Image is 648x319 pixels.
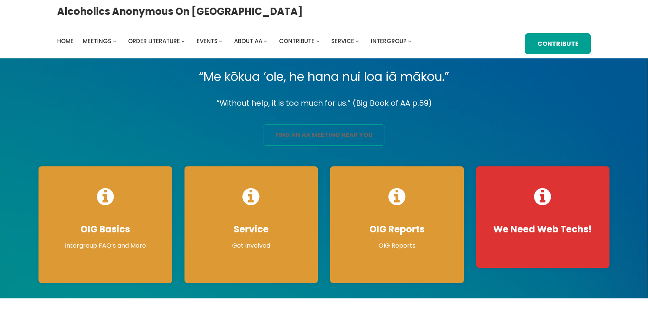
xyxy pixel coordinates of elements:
h4: OIG Reports [338,224,456,235]
a: Home [57,36,74,47]
button: Contribute submenu [316,39,319,43]
span: Events [197,37,218,45]
button: Intergroup submenu [408,39,411,43]
a: Meetings [83,36,111,47]
span: Intergroup [371,37,407,45]
span: Service [331,37,354,45]
span: Order Literature [128,37,180,45]
h4: We Need Web Techs! [484,224,602,235]
button: Order Literature submenu [181,39,185,43]
button: Service submenu [356,39,359,43]
p: Intergroup FAQ’s and More [46,241,165,250]
h4: Service [192,224,311,235]
a: About AA [234,36,262,47]
p: Get Involved [192,241,311,250]
a: Intergroup [371,36,407,47]
span: About AA [234,37,262,45]
button: About AA submenu [264,39,267,43]
span: Meetings [83,37,111,45]
nav: Intergroup [57,36,414,47]
p: “Without help, it is too much for us.” (Big Book of AA p.59) [32,97,616,110]
a: Events [197,36,218,47]
a: Service [331,36,354,47]
button: Meetings submenu [113,39,116,43]
h4: OIG Basics [46,224,165,235]
span: Contribute [279,37,314,45]
a: Contribute [525,33,591,55]
a: Contribute [279,36,314,47]
button: Events submenu [219,39,222,43]
a: Alcoholics Anonymous on [GEOGRAPHIC_DATA] [57,3,303,20]
a: find an aa meeting near you [263,124,385,146]
span: Home [57,37,74,45]
p: OIG Reports [338,241,456,250]
p: “Me kōkua ‘ole, he hana nui loa iā mākou.” [32,66,616,87]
